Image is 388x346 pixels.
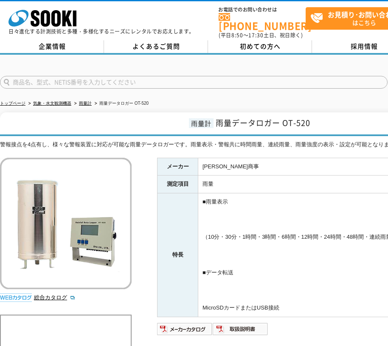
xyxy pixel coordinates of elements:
[208,40,312,53] a: 初めての方へ
[157,176,198,193] th: 測定項目
[240,42,281,51] span: 初めての方へ
[213,322,268,336] img: 取扱説明書
[189,118,214,128] span: 雨量計
[79,101,92,106] a: 雨量計
[248,31,264,39] span: 17:30
[157,322,213,336] img: メーカーカタログ
[157,328,213,334] a: メーカーカタログ
[8,29,194,34] p: 日々進化する計測技術と多種・多様化するニーズにレンタルでお応えします。
[157,158,198,176] th: メーカー
[33,101,71,106] a: 気象・水文観測機器
[231,31,243,39] span: 8:50
[219,31,303,39] span: (平日 ～ 土日、祝日除く)
[104,40,208,53] a: よくあるご質問
[216,117,310,128] span: 雨量データロガー OT-520
[157,193,198,317] th: 特長
[219,7,306,12] span: お電話でのお問い合わせは
[93,99,149,108] li: 雨量データロガー OT-520
[34,294,76,301] a: 総合カタログ
[213,328,268,334] a: 取扱説明書
[219,13,306,31] a: [PHONE_NUMBER]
